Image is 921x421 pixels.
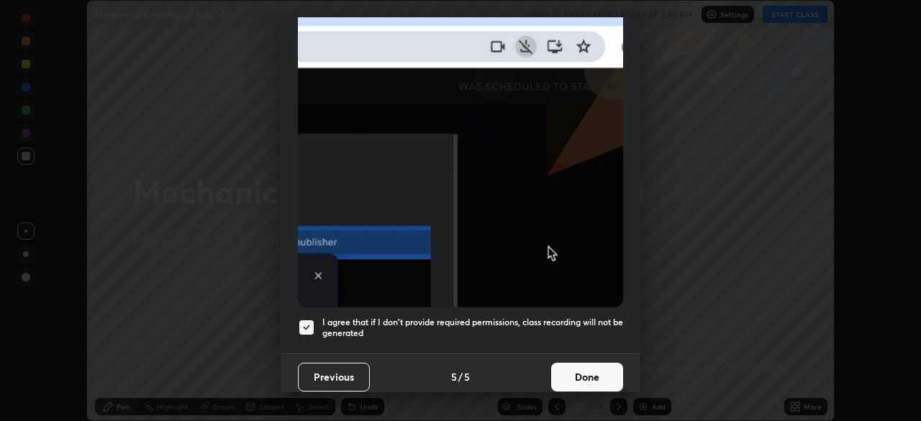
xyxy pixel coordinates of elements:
[451,369,457,384] h4: 5
[322,317,623,339] h5: I agree that if I don't provide required permissions, class recording will not be generated
[551,363,623,391] button: Done
[458,369,463,384] h4: /
[464,369,470,384] h4: 5
[298,363,370,391] button: Previous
